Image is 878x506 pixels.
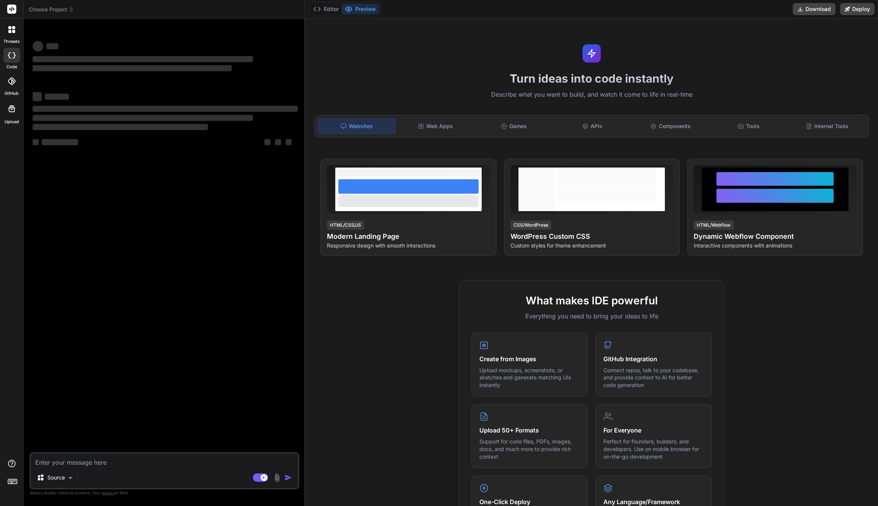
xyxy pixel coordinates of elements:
[694,231,856,242] h4: Dynamic Webflow Component
[45,94,69,100] span: ‌
[310,90,873,100] p: Describe what you want to build, and watch it come to life in real-time
[275,139,281,145] span: ‌
[286,139,292,145] span: ‌
[310,72,873,85] h1: Turn ideas into code instantly
[5,90,19,97] label: GitHub
[397,118,474,134] div: Web Apps
[33,65,232,71] span: ‌
[840,3,875,15] button: Deploy
[42,139,78,145] span: ‌
[33,106,298,112] span: ‌
[479,438,580,460] p: Support for code files, PDFs, images, docs, and much more to provide rich context
[603,426,704,435] h4: For Everyone
[342,4,379,14] button: Preview
[284,474,292,481] img: icon
[264,139,270,145] span: ‌
[33,56,253,62] span: ‌
[327,231,490,242] h4: Modern Landing Page
[33,115,253,121] span: ‌
[510,221,551,230] div: CSS/WordPress
[479,367,580,389] p: Upload mockups, screenshots, or sketches and generate matching UIs instantly
[479,426,580,435] h4: Upload 50+ Formats
[694,221,733,230] div: HTML/Webflow
[102,490,115,495] span: privacy
[310,4,342,14] button: Editor
[603,354,704,363] h4: GitHub Integration
[33,139,39,145] span: ‌
[3,38,20,45] label: threads
[6,64,17,70] label: code
[475,118,552,134] div: Games
[694,242,856,249] p: Interactive components with animations
[603,367,704,389] p: Connect repos, talk to your codebase, and provide context to AI for better code generation
[479,354,580,363] h4: Create from Images
[5,119,19,125] label: Upload
[47,474,65,481] p: Source
[318,118,396,134] div: Websites
[327,221,364,230] div: HTML/CSS/JS
[327,242,490,249] p: Responsive design with smooth interactions
[33,41,43,52] span: ‌
[46,43,58,49] span: ‌
[710,118,787,134] div: Tools
[603,438,704,460] p: Perfect for founders, builders, and developers. Use on mobile browser for on-the-go development
[510,242,673,249] p: Custom styles for theme enhancement
[788,118,865,134] div: Internal Tools
[67,475,74,481] img: Pick Models
[30,489,299,497] p: Always double-check its answers. Your in Bind
[33,124,208,130] span: ‌
[471,312,712,321] p: Everything you need to bring your ideas to life
[793,3,836,15] button: Download
[632,118,709,134] div: Components
[273,473,281,482] img: attachment
[471,293,712,309] h2: What makes IDE powerful
[29,6,74,13] span: Choose Project
[510,231,673,242] h4: WordPress Custom CSS
[554,118,631,134] div: APIs
[33,92,42,101] span: ‌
